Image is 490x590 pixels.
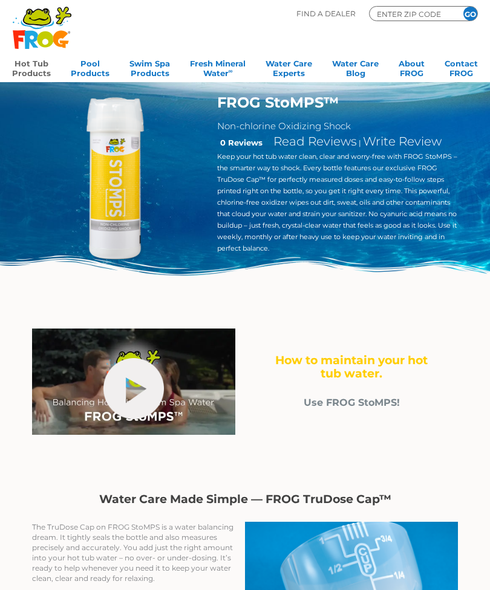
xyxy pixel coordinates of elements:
span: How to maintain your hot tub water. [275,353,428,380]
a: Swim SpaProducts [129,55,170,79]
input: GO [463,7,477,21]
a: Write Review [363,134,442,149]
img: StoMPS-Hot-Tub-Swim-Spa-Support-Chemicals-500x500-1.png [31,94,199,261]
h1: FROG StoMPS™ [217,94,460,111]
p: Find A Dealer [296,6,356,21]
sup: ∞ [229,68,233,74]
p: The TruDose Cap on FROG StoMPS is a water balancing dream. It tightly seals the bottle and also m... [32,522,245,583]
p: Keep your hot tub water clean, clear and worry-free with FROG StoMPS – the smarter way to shock. ... [217,151,460,254]
a: PoolProducts [71,55,109,79]
a: Read Reviews [273,134,357,149]
a: Hot TubProducts [12,55,51,79]
a: ContactFROG [445,55,478,79]
img: Video - FROG StoMPS [32,329,235,435]
strong: 0 Reviews [220,138,263,147]
a: Fresh MineralWater∞ [190,55,246,79]
input: Zip Code Form [376,8,448,19]
a: AboutFROG [399,55,425,79]
a: Water CareBlog [332,55,379,79]
a: Water CareExperts [266,55,312,79]
h2: Water Care Made Simple — FROG TruDose Cap™ [32,493,458,506]
h2: Non-chlorine Oxidizing Shock [217,120,460,132]
span: | [359,138,361,147]
span: Use FROG StoMPS! [304,397,400,408]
